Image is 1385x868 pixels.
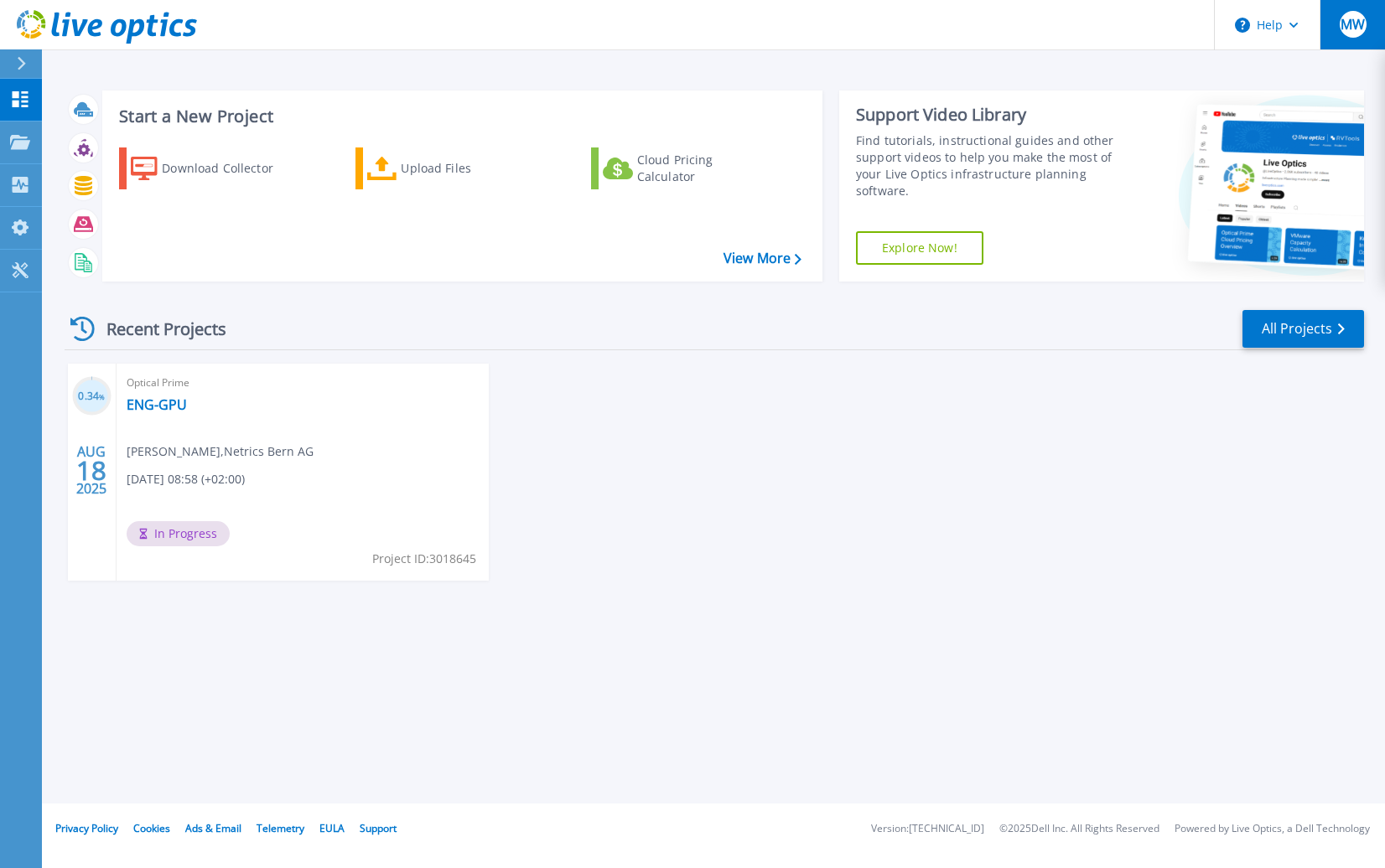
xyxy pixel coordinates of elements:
[127,396,187,413] a: ENG-GPU
[72,387,112,406] h3: 0.34
[360,821,397,835] a: Support
[127,442,314,461] span: [PERSON_NAME] , Netrics Bern AG
[257,821,304,835] a: Telemetry
[162,152,296,185] div: Download Collector
[401,152,535,185] div: Upload Files
[127,521,230,546] span: In Progress
[127,470,245,488] span: [DATE] 08:58 (+02:00)
[355,147,542,189] a: Upload Files
[119,147,306,189] a: Download Collector
[133,821,170,835] a: Cookies
[127,374,479,392] span: Optical Prime
[637,152,771,185] div: Cloud Pricing Calculator
[372,550,476,568] span: Project ID: 3018645
[1341,18,1365,31] span: MW
[724,251,801,266] a: View More
[55,821,118,835] a: Privacy Policy
[185,821,241,835] a: Ads & Email
[1175,824,1370,834] li: Powered by Live Optics, a Dell Technology
[119,107,801,126] h3: Start a New Project
[856,104,1121,126] div: Support Video Library
[871,824,984,834] li: Version: [TECHNICAL_ID]
[75,440,107,501] div: AUG 2025
[856,231,983,265] a: Explore Now!
[999,824,1159,834] li: © 2025 Dell Inc. All Rights Reserved
[99,392,105,401] span: %
[591,147,778,189] a: Cloud Pricing Calculator
[65,308,249,349] div: Recent Projects
[319,821,345,835] a: EULA
[76,463,106,478] span: 18
[1242,310,1364,348] a: All Projects
[856,132,1121,199] div: Find tutorials, instructional guides and other support videos to help you make the most of your L...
